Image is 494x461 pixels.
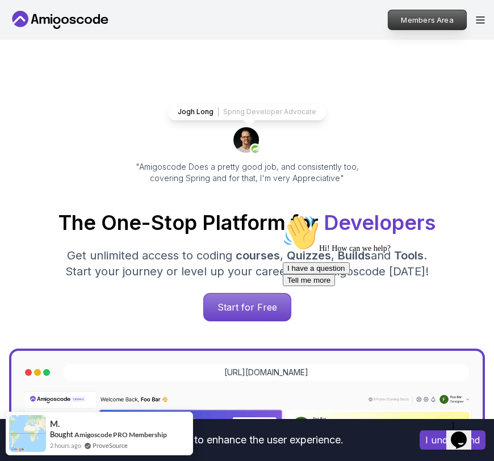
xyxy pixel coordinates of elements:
iframe: chat widget [446,416,483,450]
p: Spring Developer Advocate [223,107,316,116]
p: Get unlimited access to coding , , and . Start your journey or level up your career with Amigosco... [56,248,438,279]
button: Tell me more [5,64,57,76]
div: 👋Hi! How can we help?I have a questionTell me more [5,5,209,76]
a: Members Area [388,10,467,30]
span: Bought [50,430,73,439]
img: provesource social proof notification image [9,415,46,452]
span: M. [50,419,60,429]
img: josh long [233,127,261,154]
h1: The One-Stop Platform for [9,211,485,234]
a: Start for Free [203,293,291,321]
button: Open Menu [476,16,485,24]
p: Start for Free [204,294,291,321]
button: I have a question [5,52,72,64]
p: Jogh Long [178,107,213,116]
span: courses [236,249,280,262]
span: 2 hours ago [50,441,81,450]
img: :wave: [5,5,41,41]
iframe: chat widget [278,210,483,410]
p: "Amigoscode Does a pretty good job, and consistently too, covering Spring and for that, I'm very ... [120,161,374,184]
a: Amigoscode PRO Membership [74,430,167,439]
a: ProveSource [93,441,128,450]
button: Accept cookies [420,430,485,450]
a: [URL][DOMAIN_NAME] [224,367,308,378]
span: Hi! How can we help? [5,34,112,43]
div: This website uses cookies to enhance the user experience. [9,428,403,452]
